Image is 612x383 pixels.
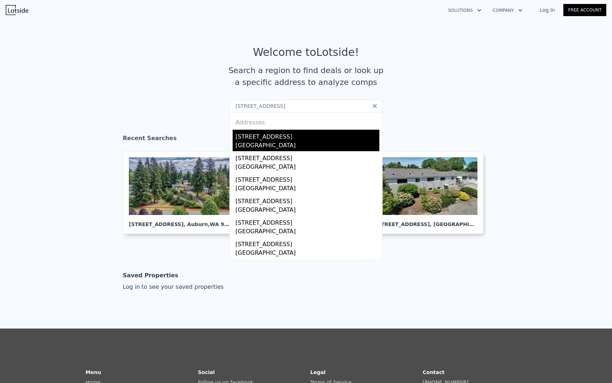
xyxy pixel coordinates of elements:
[140,283,224,290] span: to see your saved properties
[369,151,489,234] a: [STREET_ADDRESS], [GEOGRAPHIC_DATA]
[235,206,379,216] div: [GEOGRAPHIC_DATA]
[208,221,238,227] span: , WA 98092
[235,184,379,194] div: [GEOGRAPHIC_DATA]
[235,130,379,141] div: [STREET_ADDRESS]
[531,6,563,14] a: Log In
[235,259,379,270] div: [STREET_ADDRESS]
[198,369,215,375] strong: Social
[229,100,383,112] input: Search an address or region...
[442,4,487,17] button: Solutions
[86,369,101,375] strong: Menu
[375,215,477,228] div: [STREET_ADDRESS] , [GEOGRAPHIC_DATA]
[235,237,379,249] div: [STREET_ADDRESS]
[6,5,28,15] img: Lotside
[226,64,386,88] div: Search a region to find deals or look up a specific address to analyze comps
[129,215,231,228] div: [STREET_ADDRESS] , Auburn
[235,163,379,173] div: [GEOGRAPHIC_DATA]
[423,369,445,375] strong: Contact
[235,249,379,259] div: [GEOGRAPHIC_DATA]
[235,151,379,163] div: [STREET_ADDRESS]
[235,216,379,227] div: [STREET_ADDRESS]
[310,369,326,375] strong: Legal
[123,151,243,234] a: [STREET_ADDRESS], Auburn,WA 98092
[233,112,379,130] div: Addresses
[235,141,379,151] div: [GEOGRAPHIC_DATA]
[235,227,379,237] div: [GEOGRAPHIC_DATA]
[563,4,606,16] a: Free Account
[253,46,359,59] div: Welcome to Lotside !
[123,268,178,283] div: Saved Properties
[123,283,224,291] div: Log in
[123,128,489,151] div: Recent Searches
[235,194,379,206] div: [STREET_ADDRESS]
[487,4,528,17] button: Company
[235,173,379,184] div: [STREET_ADDRESS]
